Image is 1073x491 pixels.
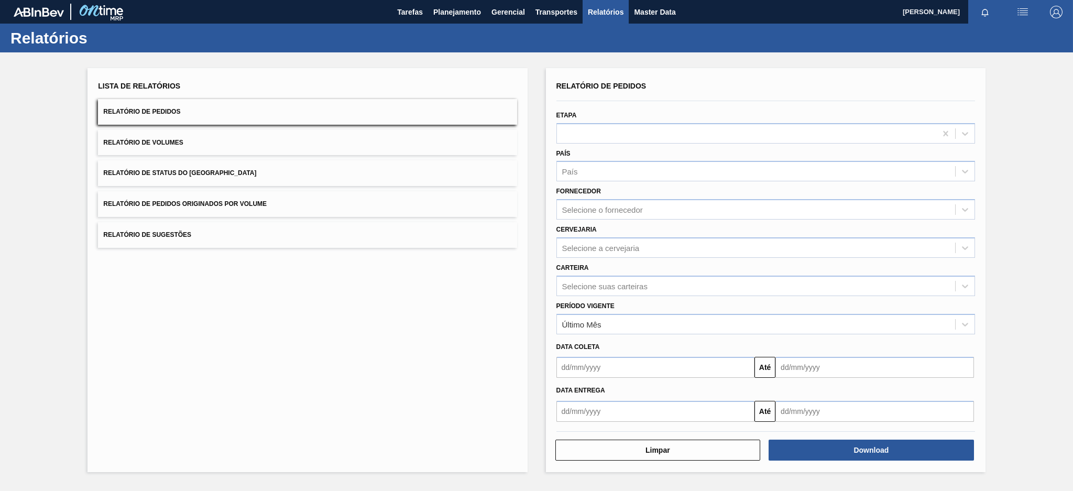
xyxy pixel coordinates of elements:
[98,130,517,156] button: Relatório de Volumes
[754,401,775,422] button: Até
[754,357,775,378] button: Até
[103,108,180,115] span: Relatório de Pedidos
[1016,6,1029,18] img: userActions
[103,231,191,238] span: Relatório de Sugestões
[14,7,64,17] img: TNhmsLtSVTkK8tSr43FrP2fwEKptu5GPRR3wAAAABJRU5ErkJggg==
[556,150,571,157] label: País
[98,222,517,248] button: Relatório de Sugestões
[556,112,577,119] label: Etapa
[535,6,577,18] span: Transportes
[556,387,605,394] span: Data entrega
[968,5,1002,19] button: Notificações
[433,6,481,18] span: Planejamento
[10,32,196,44] h1: Relatórios
[491,6,525,18] span: Gerencial
[397,6,423,18] span: Tarefas
[103,200,267,208] span: Relatório de Pedidos Originados por Volume
[555,440,761,461] button: Limpar
[98,160,517,186] button: Relatório de Status do [GEOGRAPHIC_DATA]
[98,99,517,125] button: Relatório de Pedidos
[98,82,180,90] span: Lista de Relatórios
[556,401,755,422] input: dd/mm/yyyy
[556,82,647,90] span: Relatório de Pedidos
[1050,6,1063,18] img: Logout
[562,320,601,329] div: Último Mês
[634,6,675,18] span: Master Data
[556,343,600,351] span: Data coleta
[562,243,640,252] div: Selecione a cervejaria
[556,226,597,233] label: Cervejaria
[562,281,648,290] div: Selecione suas carteiras
[775,357,974,378] input: dd/mm/yyyy
[556,188,601,195] label: Fornecedor
[775,401,974,422] input: dd/mm/yyyy
[562,167,578,176] div: País
[562,205,643,214] div: Selecione o fornecedor
[556,357,755,378] input: dd/mm/yyyy
[556,302,615,310] label: Período Vigente
[769,440,974,461] button: Download
[103,139,183,146] span: Relatório de Volumes
[103,169,256,177] span: Relatório de Status do [GEOGRAPHIC_DATA]
[556,264,589,271] label: Carteira
[588,6,623,18] span: Relatórios
[98,191,517,217] button: Relatório de Pedidos Originados por Volume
